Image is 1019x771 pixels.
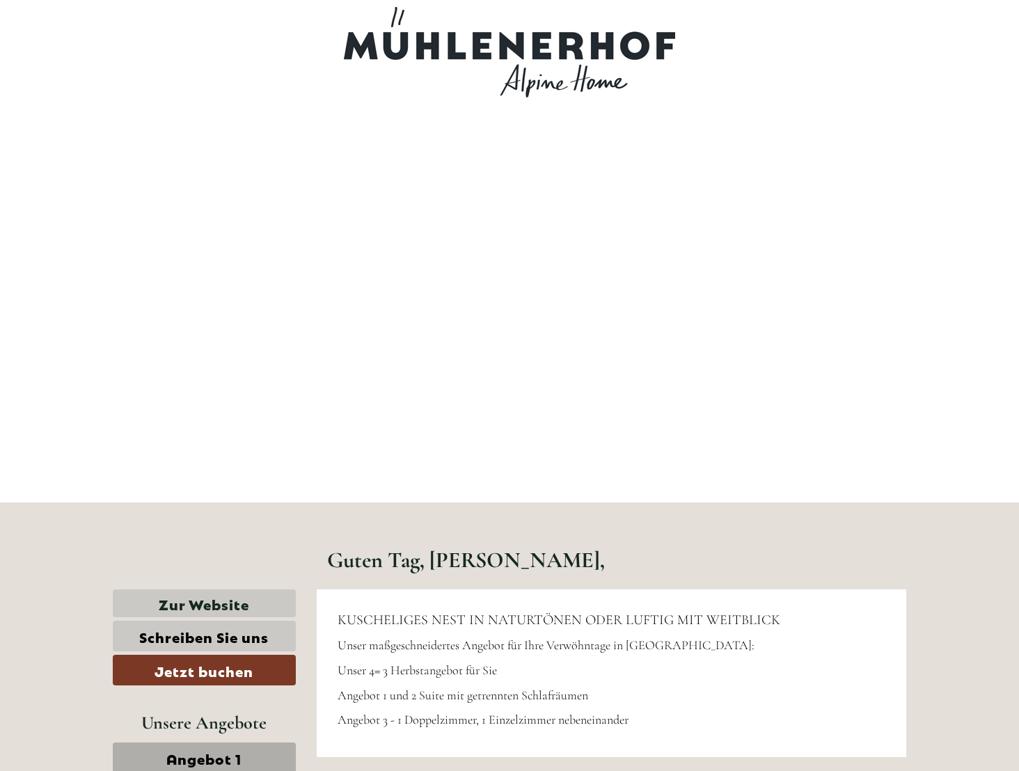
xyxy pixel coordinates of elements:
a: Schreiben Sie uns [113,621,296,651]
span: KUSCHELIGES NEST IN NATURTÖNEN ODER LUFTIG MIT WEITBLICK [338,612,780,628]
span: Angebot 1 [166,748,242,768]
span: Unser 4= 3 Herbstangebot für Sie [338,662,497,678]
span: Angebot 3 - 1 Doppelzimmer, 1 Einzelzimmer nebeneinander [338,712,629,727]
a: Zur Website [113,589,296,618]
div: Unsere Angebote [113,710,296,736]
h1: Guten Tag, [PERSON_NAME], [327,548,605,572]
span: Unser maßgeschneidertes Angebot für Ihre Verwöhntage in [GEOGRAPHIC_DATA]: [338,637,755,653]
span: Angebot 1 und 2 Suite mit getrennten Schlafräumen [338,687,588,703]
a: Jetzt buchen [113,655,296,685]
